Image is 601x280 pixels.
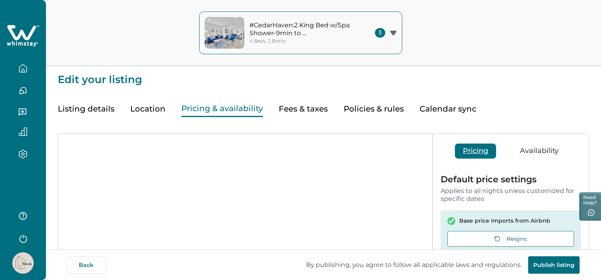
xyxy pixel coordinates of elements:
[344,101,404,117] button: Policies & rules
[528,256,580,274] button: Publish listing
[12,252,34,274] img: Whimstay Host
[279,101,328,117] button: Fees & taxes
[249,38,286,44] p: 4 Beds, 2 Baths
[58,66,589,85] p: Edit your listing
[205,17,244,49] img: property-cover
[181,101,263,117] button: Pricing & availability
[66,256,106,274] button: Back
[447,231,574,247] button: Resync
[199,11,402,54] button: property-cover#CedarHaven:2 King Bed w/Spa Shower-9min to [GEOGRAPHIC_DATA]4 Beds, 2 Baths3
[375,28,385,38] span: 3
[249,21,356,37] p: #CedarHaven:2 King Bed w/Spa Shower-9min to [GEOGRAPHIC_DATA]
[300,261,528,269] p: By publishing, you agree to follow all applicable laws and regulations.
[441,175,581,184] p: Default price settings
[512,144,567,159] button: Availability
[459,217,550,225] p: Base price imports from Airbnb
[420,101,476,117] button: Calendar sync
[441,187,581,202] p: Applies to all nights unless customized for specific dates
[455,144,496,159] button: Pricing
[58,101,114,117] button: Listing details
[130,101,165,117] button: Location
